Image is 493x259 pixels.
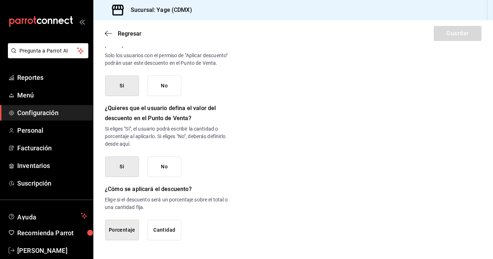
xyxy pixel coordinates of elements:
[19,47,77,55] span: Pregunta a Parrot AI
[105,184,231,194] h6: ¿Cómo se aplicará el descuento?
[148,220,181,240] button: Cantidad
[17,126,87,135] span: Personal
[17,228,87,238] span: Recomienda Parrot
[105,125,231,148] p: Si eliges "Sí", el usuario podrá escribir la cantidad o porcentaje al aplicarlo. Si eliges "No", ...
[105,52,231,67] p: Solo los usuarios con el permiso de "Aplicar descuento" podrán usar este descuento en el Punto de...
[105,76,139,96] button: Si
[118,30,141,37] span: Regresar
[105,156,139,177] button: Si
[17,212,78,220] span: Ayuda
[105,30,141,37] button: Regresar
[17,246,87,255] span: [PERSON_NAME]
[79,19,85,24] button: open_drawer_menu
[17,161,87,171] span: Inventarios
[148,156,181,177] button: No
[17,178,87,188] span: Suscripción
[125,6,192,14] h3: Sucursal: Yage (CDMX)
[17,73,87,82] span: Reportes
[105,103,231,123] h6: ¿Quieres que el usuario defina el valor del descuento en el Punto de Venta?
[8,43,88,58] button: Pregunta a Parrot AI
[17,108,87,118] span: Configuración
[148,76,181,96] button: No
[105,196,231,211] p: Elige si el descuento será un porcentaje sobre el total o una cantidad fija.
[105,220,139,240] button: Porcentaje
[17,90,87,100] span: Menú
[17,143,87,153] span: Facturación
[5,52,88,60] a: Pregunta a Parrot AI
